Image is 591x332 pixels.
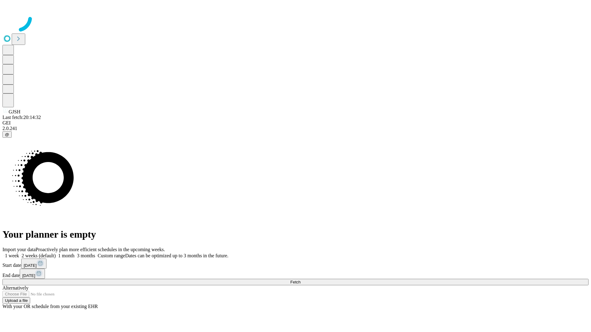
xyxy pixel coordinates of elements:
[2,131,12,138] button: @
[5,253,19,258] span: 1 week
[9,109,20,114] span: GJSH
[2,297,30,304] button: Upload a file
[77,253,95,258] span: 3 months
[22,253,56,258] span: 2 weeks (default)
[2,259,589,269] div: Start date
[20,269,45,279] button: [DATE]
[24,263,37,268] span: [DATE]
[58,253,74,258] span: 1 month
[22,273,35,278] span: [DATE]
[2,115,41,120] span: Last fetch: 20:14:32
[2,285,28,290] span: Alternatively
[2,304,98,309] span: With your OR schedule from your existing EHR
[125,253,228,258] span: Dates can be optimized up to 3 months in the future.
[2,126,589,131] div: 2.0.241
[2,247,36,252] span: Import your data
[98,253,125,258] span: Custom range
[21,259,46,269] button: [DATE]
[2,279,589,285] button: Fetch
[2,269,589,279] div: End date
[5,132,9,137] span: @
[2,120,589,126] div: GEI
[2,229,589,240] h1: Your planner is empty
[36,247,165,252] span: Proactively plan more efficient schedules in the upcoming weeks.
[290,280,300,284] span: Fetch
